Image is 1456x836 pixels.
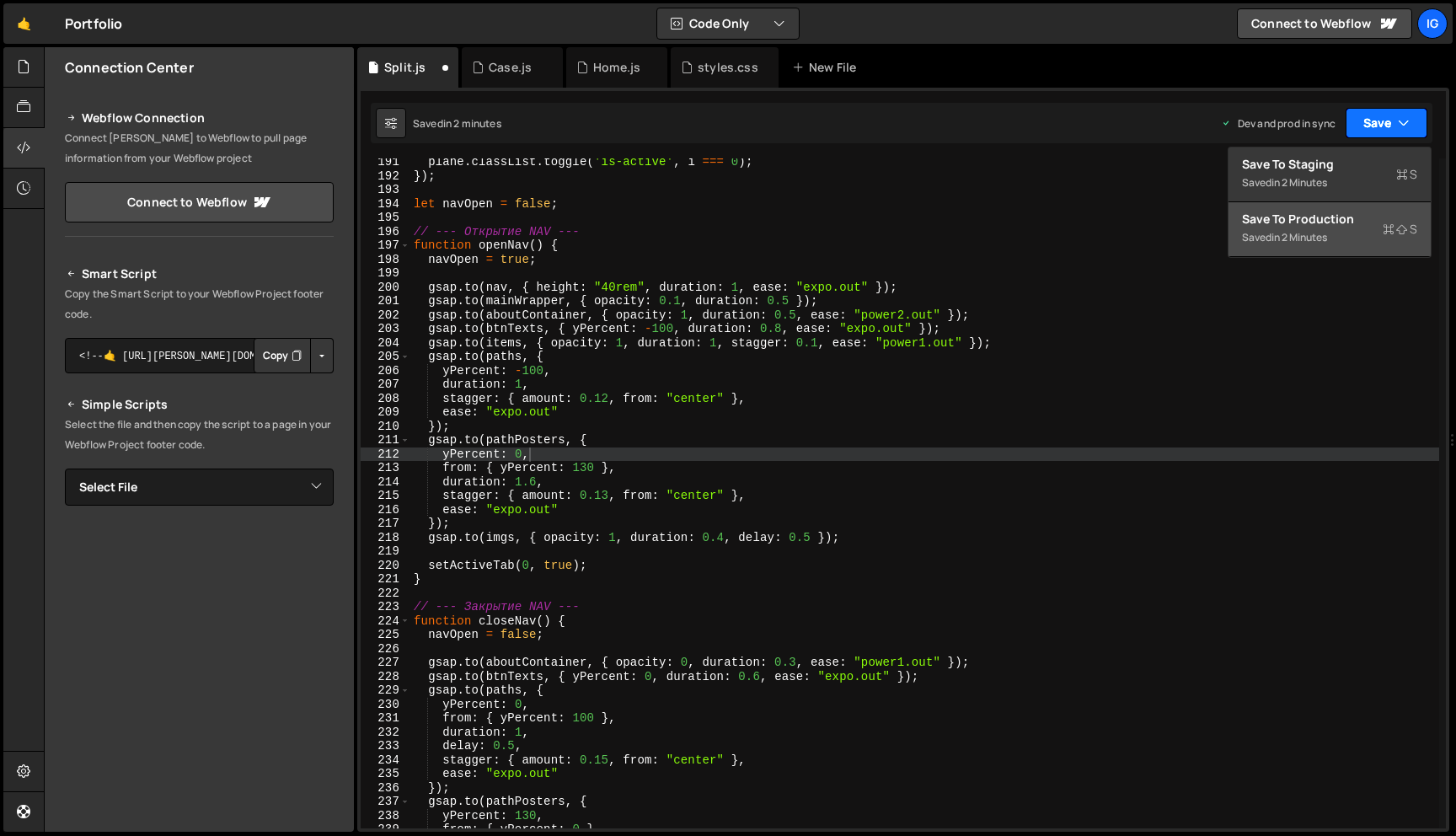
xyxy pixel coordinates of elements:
div: in 2 minutes [1271,175,1327,190]
div: 191 [361,155,410,169]
div: 220 [361,559,410,573]
a: Ig [1417,8,1448,39]
div: Case.js [489,59,532,76]
div: 195 [361,211,410,225]
div: Saved [1242,173,1417,193]
button: Copy [254,338,311,373]
span: S [1396,166,1417,183]
div: 232 [361,726,410,740]
h2: Smart Script [65,264,334,284]
a: Connect to Webflow [65,182,334,222]
div: 200 [361,281,410,295]
div: 223 [361,600,410,614]
div: 228 [361,670,410,684]
div: Save to Production [1242,211,1417,228]
div: Button group with nested dropdown [254,338,334,373]
div: 197 [361,238,410,253]
button: Save [1346,108,1427,138]
a: Connect to Webflow [1237,8,1412,39]
div: Split.js [384,59,426,76]
div: 231 [361,711,410,726]
div: 204 [361,336,410,351]
div: Saved [413,116,501,131]
div: in 2 minutes [443,116,501,131]
div: 192 [361,169,410,184]
div: Save to Staging [1242,156,1417,173]
div: 193 [361,183,410,197]
div: 230 [361,698,410,712]
div: Dev and prod in sync [1221,116,1336,131]
div: 198 [361,253,410,267]
div: 217 [361,517,410,531]
div: 196 [361,225,410,239]
div: 235 [361,767,410,781]
div: 216 [361,503,410,517]
div: 211 [361,433,410,447]
span: S [1383,221,1417,238]
textarea: <!--🤙 [URL][PERSON_NAME][DOMAIN_NAME]> <script>document.addEventListener("DOMContentLoaded", func... [65,338,334,373]
div: 221 [361,572,410,587]
div: 234 [361,753,410,768]
div: Home.js [593,59,640,76]
div: 210 [361,420,410,434]
h2: Connection Center [65,58,194,77]
div: 199 [361,266,410,281]
div: 205 [361,350,410,364]
div: 238 [361,809,410,823]
div: 202 [361,308,410,323]
div: 214 [361,475,410,490]
div: 219 [361,544,410,559]
button: Save to ProductionS Savedin 2 minutes [1228,202,1431,257]
a: 🤙 [3,3,45,44]
div: 225 [361,628,410,642]
div: 226 [361,642,410,656]
button: Code Only [657,8,799,39]
button: Save to StagingS Savedin 2 minutes [1228,147,1431,202]
p: Copy the Smart Script to your Webflow Project footer code. [65,284,334,324]
div: 213 [361,461,410,475]
div: in 2 minutes [1271,230,1327,244]
div: 212 [361,447,410,462]
div: 236 [361,781,410,796]
div: 227 [361,656,410,670]
div: 194 [361,197,410,212]
div: 229 [361,683,410,698]
div: New File [792,59,863,76]
h2: Webflow Connection [65,108,334,128]
div: 209 [361,405,410,420]
div: 208 [361,392,410,406]
div: 206 [361,364,410,378]
div: 237 [361,795,410,809]
p: Connect [PERSON_NAME] to Webflow to pull page information from your Webflow project [65,128,334,169]
div: Saved [1242,228,1417,248]
div: 203 [361,322,410,336]
div: 207 [361,378,410,392]
h2: Simple Scripts [65,394,334,415]
div: 224 [361,614,410,629]
div: 233 [361,739,410,753]
div: 222 [361,587,410,601]
div: 215 [361,489,410,503]
div: Portfolio [65,13,122,34]
div: 218 [361,531,410,545]
p: Select the file and then copy the script to a page in your Webflow Project footer code. [65,415,334,455]
div: 201 [361,294,410,308]
div: styles.css [698,59,758,76]
iframe: YouTube video player [65,533,335,685]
